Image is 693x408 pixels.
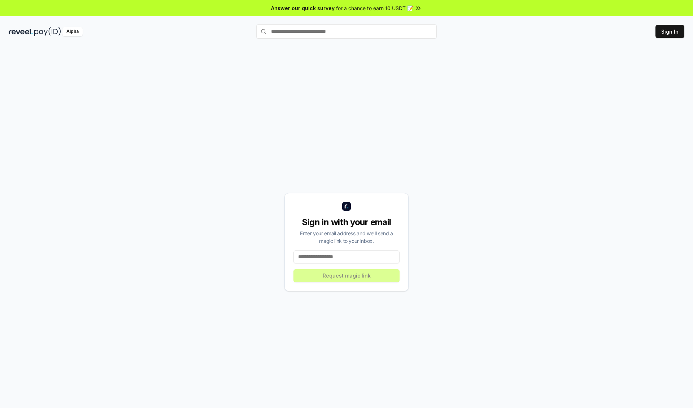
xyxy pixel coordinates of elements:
div: Enter your email address and we’ll send a magic link to your inbox. [293,229,400,245]
div: Sign in with your email [293,216,400,228]
div: Alpha [62,27,83,36]
span: for a chance to earn 10 USDT 📝 [336,4,413,12]
img: pay_id [34,27,61,36]
img: logo_small [342,202,351,211]
img: reveel_dark [9,27,33,36]
button: Sign In [655,25,684,38]
span: Answer our quick survey [271,4,335,12]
